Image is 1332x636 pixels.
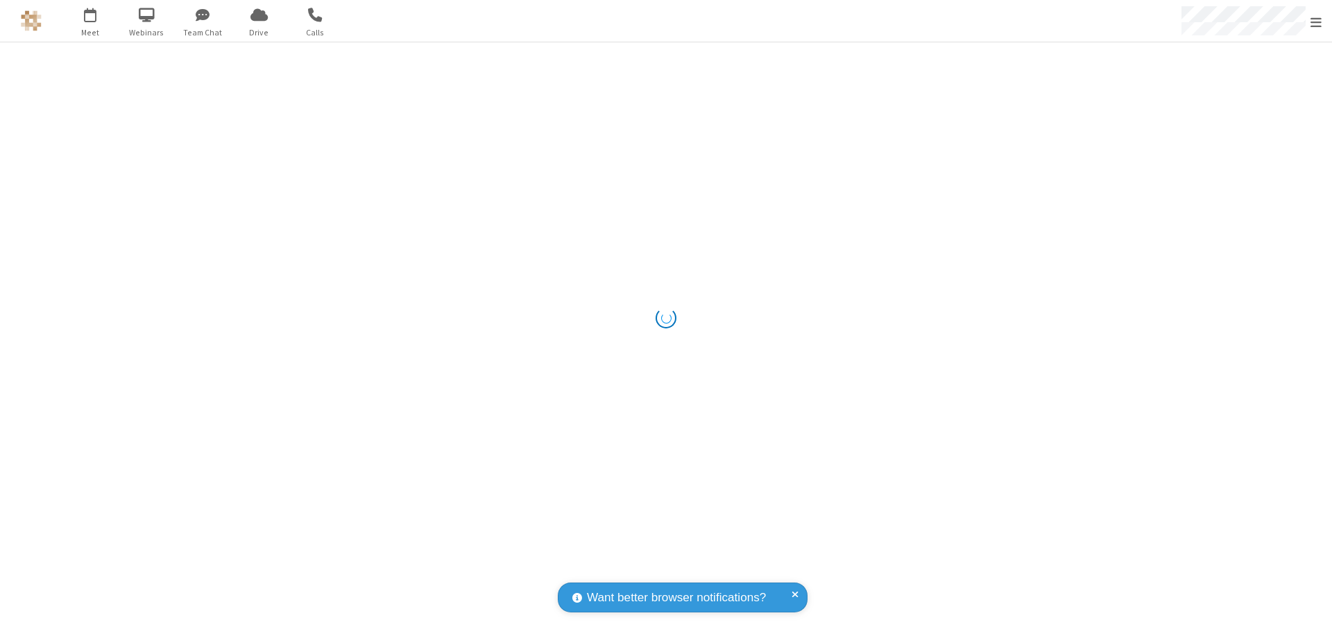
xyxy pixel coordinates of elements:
[21,10,42,31] img: QA Selenium DO NOT DELETE OR CHANGE
[177,26,229,39] span: Team Chat
[65,26,117,39] span: Meet
[121,26,173,39] span: Webinars
[233,26,285,39] span: Drive
[289,26,341,39] span: Calls
[587,589,766,607] span: Want better browser notifications?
